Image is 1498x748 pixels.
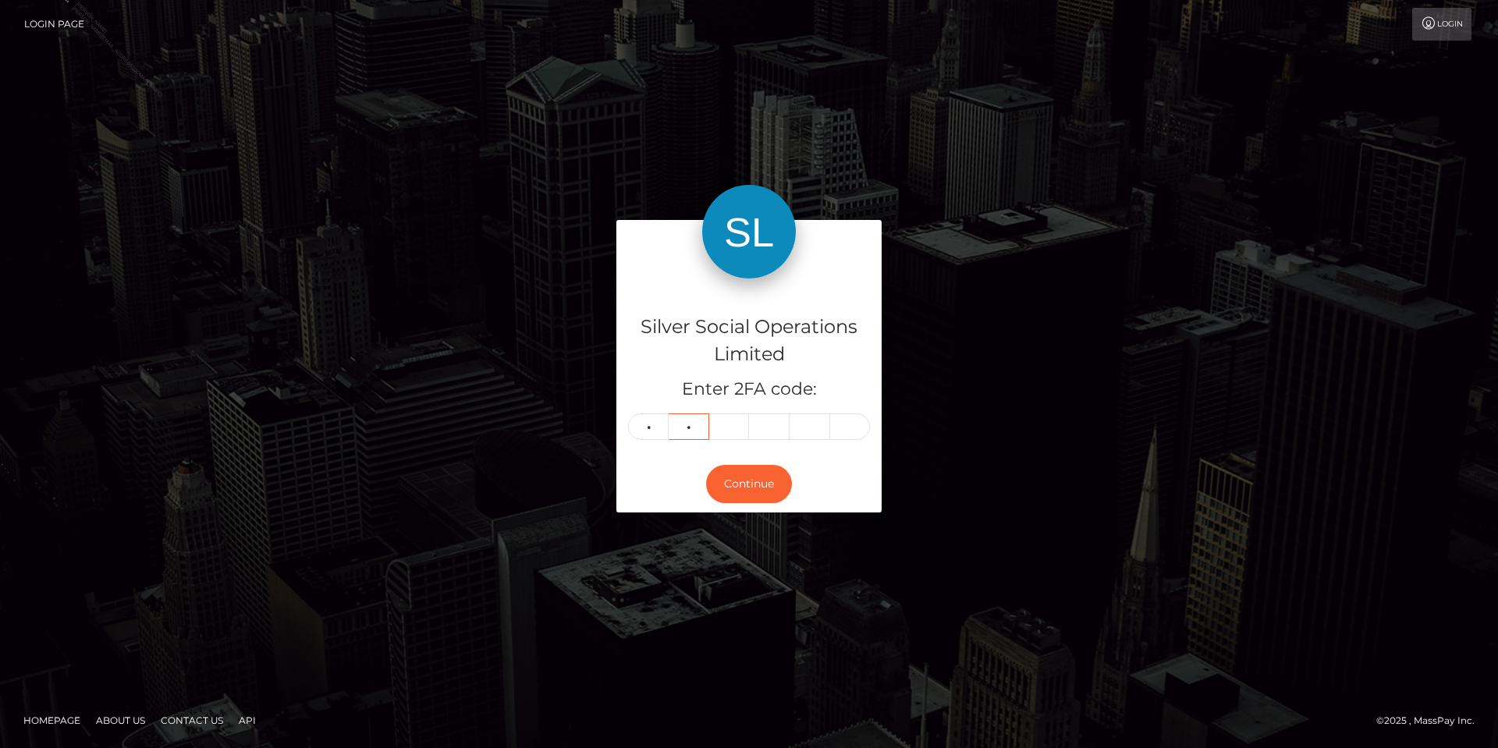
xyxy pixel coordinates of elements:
a: API [233,708,262,732]
div: © 2025 , MassPay Inc. [1376,712,1486,729]
button: Continue [706,465,792,503]
h5: Enter 2FA code: [628,378,870,402]
a: Login Page [24,8,84,41]
a: Login [1412,8,1471,41]
img: Silver Social Operations Limited [702,185,796,278]
a: Contact Us [154,708,229,732]
a: Homepage [17,708,87,732]
a: About Us [90,708,151,732]
h4: Silver Social Operations Limited [628,314,870,368]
